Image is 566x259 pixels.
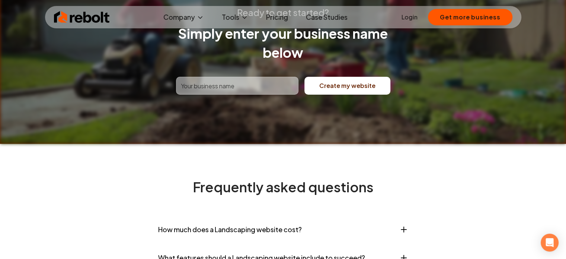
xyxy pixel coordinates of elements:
input: Your business name [176,77,298,95]
button: Get more business [428,9,512,25]
div: Open Intercom Messenger [541,234,559,252]
button: Create my website [304,77,390,95]
a: Pricing [260,10,294,25]
a: Case Studies [300,10,354,25]
a: Login [402,13,418,22]
button: Company [157,10,210,25]
img: Rebolt Logo [54,10,110,25]
h2: Frequently asked questions [158,180,408,195]
h2: Simply enter your business name below [158,24,408,62]
button: How much does a Landscaping website cost? [158,218,408,241]
button: Tools [216,10,254,25]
